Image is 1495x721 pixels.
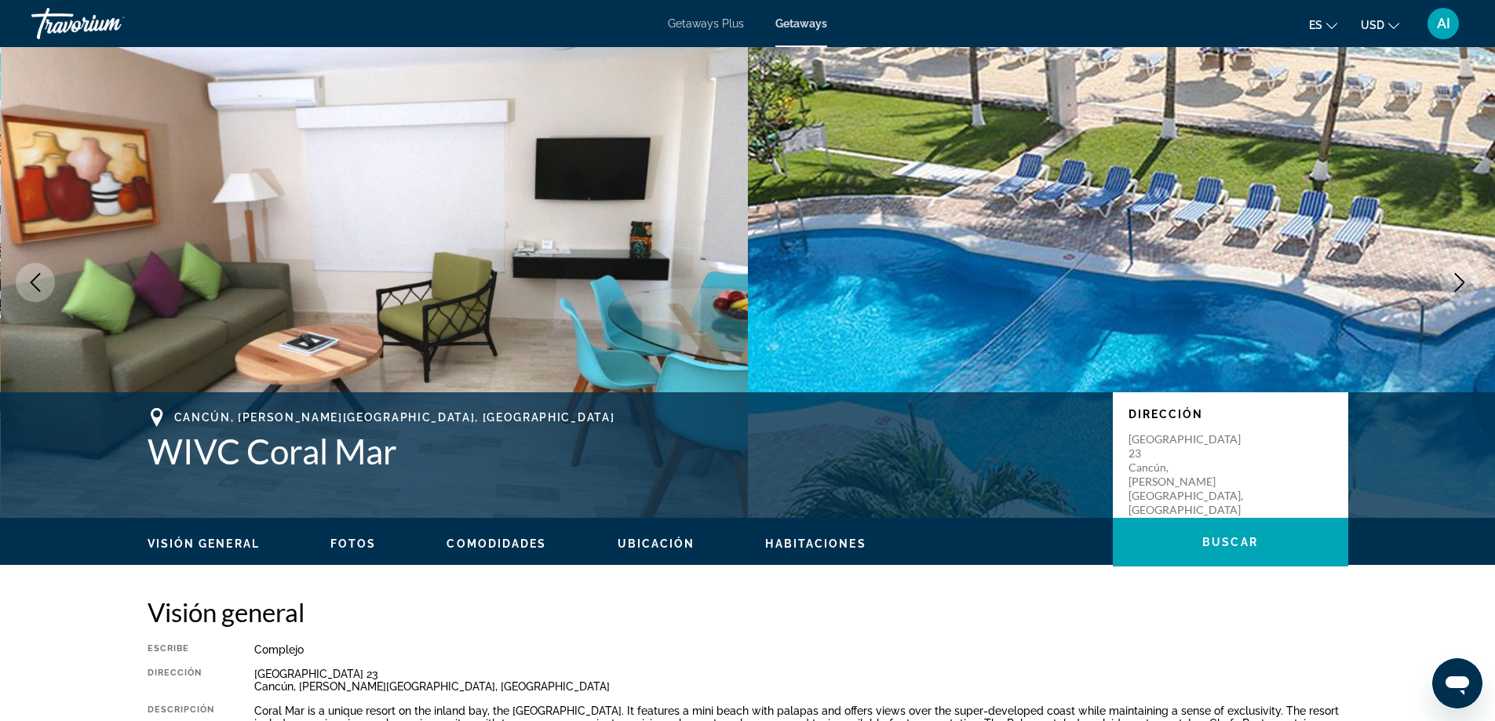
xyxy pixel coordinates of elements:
span: Ubicación [618,537,695,550]
span: Fotos [330,537,377,550]
div: Dirección [148,668,215,693]
div: Complejo [254,643,1348,656]
div: [GEOGRAPHIC_DATA] 23 Cancún, [PERSON_NAME][GEOGRAPHIC_DATA], [GEOGRAPHIC_DATA] [254,668,1348,693]
button: Ubicación [618,537,695,551]
span: Comodidades [447,537,546,550]
span: Habitaciones [765,537,866,550]
h2: Visión general [148,596,1348,628]
button: Buscar [1113,518,1348,566]
button: Visión general [148,537,260,551]
button: Previous image [16,263,55,302]
p: [GEOGRAPHIC_DATA] 23 Cancún, [PERSON_NAME][GEOGRAPHIC_DATA], [GEOGRAPHIC_DATA] [1129,432,1254,517]
span: Visión general [148,537,260,550]
a: Travorium [31,3,188,44]
button: Next image [1440,263,1479,302]
h1: WIVC Coral Mar [148,431,1097,472]
span: Cancún, [PERSON_NAME][GEOGRAPHIC_DATA], [GEOGRAPHIC_DATA] [174,411,615,424]
a: Getaways Plus [668,17,744,30]
a: Getaways [775,17,827,30]
iframe: Button to launch messaging window [1432,658,1482,708]
span: USD [1361,19,1384,31]
div: Escribe [148,643,215,656]
button: Habitaciones [765,537,866,551]
button: Change currency [1361,13,1399,36]
span: AI [1437,16,1450,31]
span: es [1309,19,1322,31]
button: User Menu [1423,7,1464,40]
span: Buscar [1202,536,1258,548]
button: Change language [1309,13,1337,36]
p: Dirección [1129,408,1333,421]
button: Comodidades [447,537,546,551]
button: Fotos [330,537,377,551]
